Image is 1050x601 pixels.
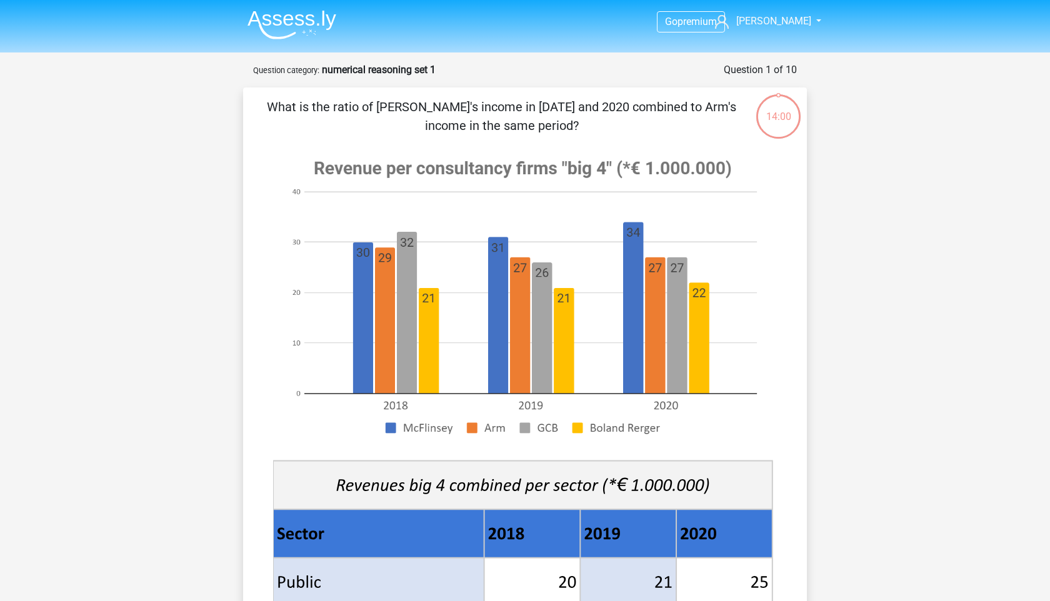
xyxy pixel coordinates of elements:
[710,14,812,29] a: [PERSON_NAME]
[665,16,677,27] span: Go
[755,93,802,124] div: 14:00
[677,16,717,27] span: premium
[247,10,336,39] img: Assessly
[253,66,319,75] small: Question category:
[657,13,724,30] a: Gopremium
[322,64,436,76] strong: numerical reasoning set 1
[736,15,811,27] span: [PERSON_NAME]
[263,97,740,135] p: What is the ratio of [PERSON_NAME]'s income in [DATE] and 2020 combined to Arm's income in the sa...
[724,62,797,77] div: Question 1 of 10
